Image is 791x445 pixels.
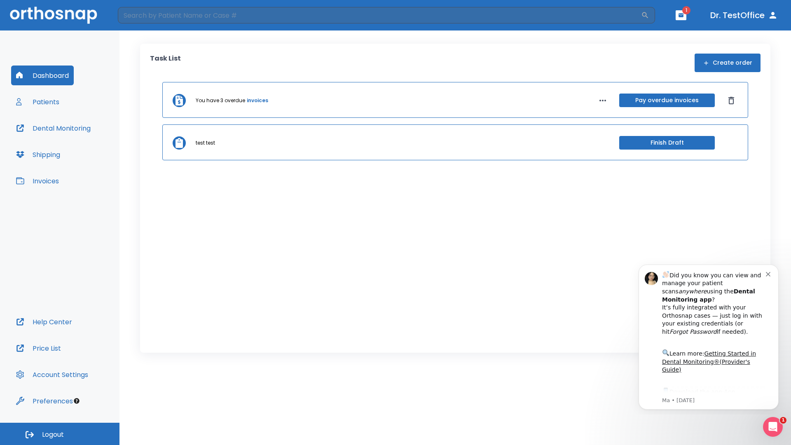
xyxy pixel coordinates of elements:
[36,131,109,146] a: App Store
[780,417,786,424] span: 1
[11,145,65,164] button: Shipping
[707,8,781,23] button: Dr. TestOffice
[619,136,715,150] button: Finish Draft
[725,94,738,107] button: Dismiss
[626,257,791,415] iframe: Intercom notifications message
[763,417,783,437] iframe: Intercom live chat
[11,92,64,112] button: Patients
[11,171,64,191] button: Invoices
[140,13,146,19] button: Dismiss notification
[118,7,641,23] input: Search by Patient Name or Case #
[619,94,715,107] button: Pay overdue invoices
[42,430,64,439] span: Logout
[36,129,140,171] div: Download the app: | ​ Let us know if you need help getting started!
[682,6,690,14] span: 1
[36,140,140,147] p: Message from Ma, sent 4w ago
[150,54,181,72] p: Task List
[196,139,215,147] p: test test
[11,365,93,384] button: Account Settings
[247,97,268,104] a: invoices
[11,391,78,411] button: Preferences
[695,54,761,72] button: Create order
[10,7,97,23] img: Orthosnap
[11,338,66,358] button: Price List
[196,97,245,104] p: You have 3 overdue
[11,312,77,332] button: Help Center
[11,118,96,138] button: Dental Monitoring
[73,397,80,405] div: Tooltip anchor
[11,66,74,85] button: Dashboard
